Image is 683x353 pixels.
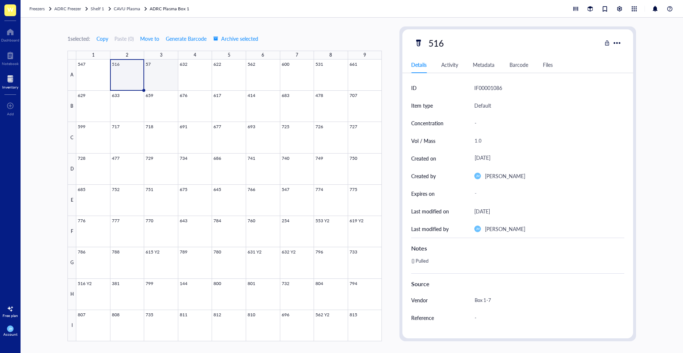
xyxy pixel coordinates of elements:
div: Last modified on [411,207,449,215]
div: B [67,91,76,122]
div: {} Pulled [408,256,621,273]
a: Inventory [2,73,18,89]
a: ADRC Plasma Box 1 [150,5,190,12]
div: 5 [228,51,230,60]
button: Generate Barcode [165,33,207,44]
div: ID [411,84,417,92]
div: 7 [296,51,298,60]
span: Generate Barcode [166,36,207,42]
button: Archive selected [213,33,259,44]
div: A [67,60,76,91]
div: Expires on [411,190,435,198]
div: H [67,279,76,310]
div: 2 [126,51,128,60]
div: C [67,122,76,153]
div: 4 [194,51,196,60]
div: Box 1-7 [471,292,621,308]
span: JM [476,174,479,178]
a: Notebook [2,50,19,66]
span: Copy [96,36,108,42]
span: ADRC Freezer [54,6,81,12]
span: JM [8,327,12,331]
div: - [471,310,621,325]
span: Shelf 1 [91,6,104,12]
div: - [471,187,621,200]
div: Activity [441,61,458,69]
div: Barcode [509,61,528,69]
button: Move to [140,33,160,44]
span: CAVU Plasma [114,6,140,12]
a: ADRC Freezer [54,5,89,12]
div: Created by [411,172,436,180]
div: 1 selected: [67,35,90,43]
a: Dashboard [1,26,19,42]
div: [DATE] [474,207,490,216]
div: G [67,247,76,278]
span: W [7,5,14,14]
div: Catalog # [411,331,432,339]
a: Shelf 1CAVU Plasma [91,5,148,12]
div: Created on [411,154,436,162]
div: Notes [411,244,624,253]
span: Freezers [29,6,45,12]
span: Archive selected [213,36,258,42]
div: Details [411,61,427,69]
div: Vendor [411,296,428,304]
span: Move to [140,36,159,42]
div: Source [411,280,624,288]
div: - [471,115,621,131]
button: Copy [96,33,109,44]
div: 1 [92,51,95,60]
div: Dashboard [1,38,19,42]
div: I [67,310,76,341]
div: 6 [262,51,264,60]
div: - [471,328,621,343]
div: [DATE] [471,152,621,165]
div: 1.0 [471,133,621,148]
div: IF00001086 [474,83,502,92]
div: Metadata [473,61,494,69]
div: 8 [329,51,332,60]
div: Concentration [411,119,443,127]
div: 3 [160,51,162,60]
div: [PERSON_NAME] [485,172,525,180]
span: JM [476,227,479,231]
a: Freezers [29,5,53,12]
div: Item type [411,101,433,109]
div: E [67,185,76,216]
div: Account [3,332,18,336]
div: F [67,216,76,247]
div: Add [7,112,14,116]
div: Inventory [2,85,18,89]
div: Last modified by [411,225,449,233]
div: Files [543,61,553,69]
div: Reference [411,314,434,322]
div: 9 [364,51,366,60]
div: D [67,154,76,185]
div: Notebook [2,61,19,66]
div: Default [474,101,491,110]
div: Vol / Mass [411,137,435,145]
div: [PERSON_NAME] [485,224,525,233]
div: Free plan [3,313,18,318]
button: Paste (0) [114,33,134,44]
div: 516 [425,35,447,51]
